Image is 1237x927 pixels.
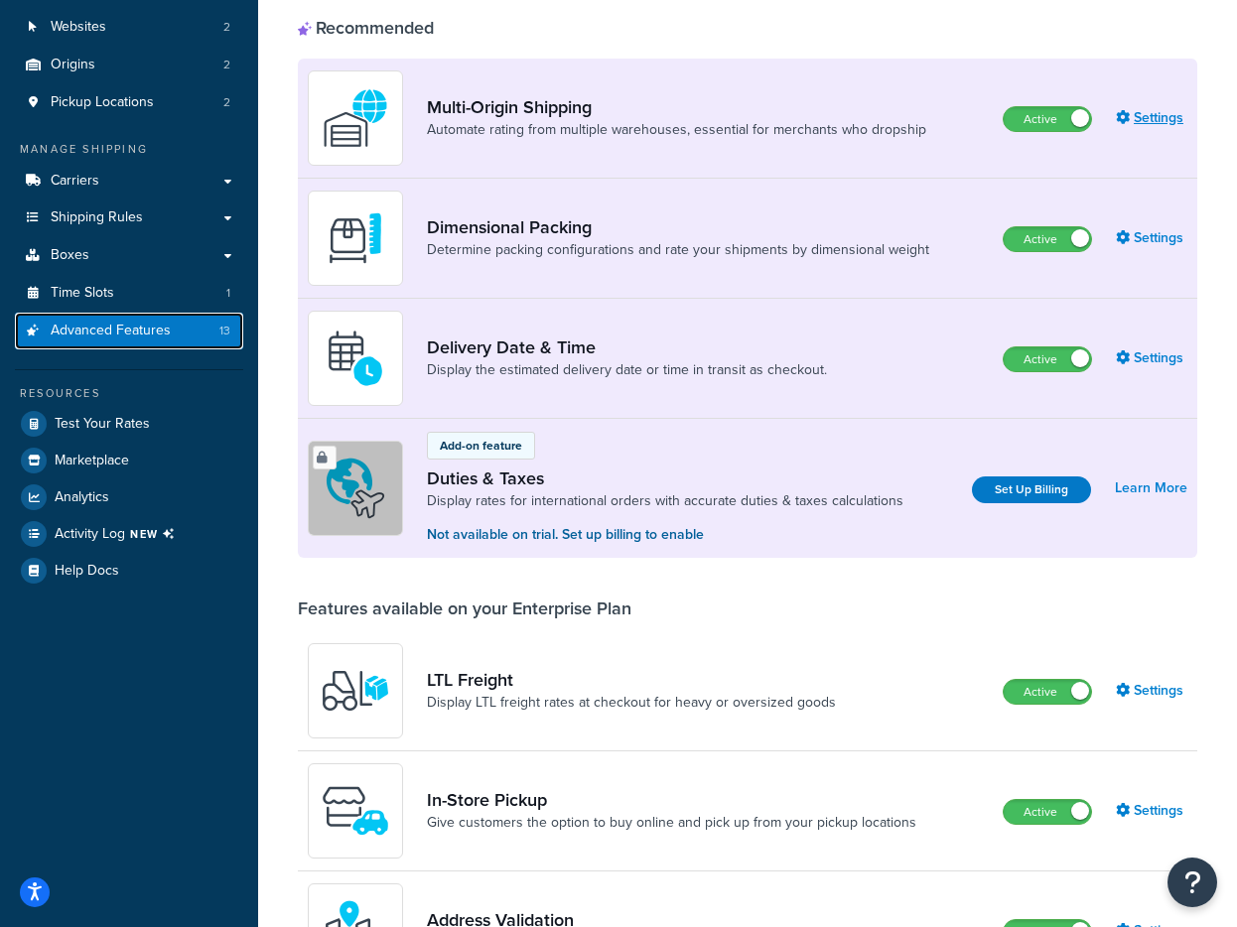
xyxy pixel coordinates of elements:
[321,83,390,153] img: WatD5o0RtDAAAAAElFTkSuQmCC
[15,553,243,589] a: Help Docs
[15,443,243,478] a: Marketplace
[427,491,903,511] a: Display rates for international orders with accurate duties & taxes calculations
[15,9,243,46] li: Websites
[427,669,836,691] a: LTL Freight
[321,656,390,726] img: y79ZsPf0fXUFUhFXDzUgf+ktZg5F2+ohG75+v3d2s1D9TjoU8PiyCIluIjV41seZevKCRuEjTPPOKHJsQcmKCXGdfprl3L4q7...
[1004,107,1091,131] label: Active
[130,526,183,542] span: NEW
[427,524,903,546] p: Not available on trial. Set up billing to enable
[223,19,230,36] span: 2
[226,285,230,302] span: 1
[15,84,243,121] a: Pickup Locations2
[15,47,243,83] li: Origins
[51,323,171,339] span: Advanced Features
[51,57,95,73] span: Origins
[440,437,522,455] p: Add-on feature
[427,813,916,833] a: Give customers the option to buy online and pick up from your pickup locations
[1116,224,1187,252] a: Settings
[15,237,243,274] a: Boxes
[15,516,243,552] a: Activity LogNEW
[15,84,243,121] li: Pickup Locations
[427,789,916,811] a: In-Store Pickup
[15,141,243,158] div: Manage Shipping
[55,563,119,580] span: Help Docs
[1115,474,1187,502] a: Learn More
[427,336,827,358] a: Delivery Date & Time
[15,199,243,236] a: Shipping Rules
[427,240,929,260] a: Determine packing configurations and rate your shipments by dimensional weight
[223,94,230,111] span: 2
[223,57,230,73] span: 2
[1116,104,1187,132] a: Settings
[15,275,243,312] a: Time Slots1
[51,173,99,190] span: Carriers
[427,467,903,489] a: Duties & Taxes
[15,163,243,199] a: Carriers
[427,693,836,713] a: Display LTL freight rates at checkout for heavy or oversized goods
[15,406,243,442] a: Test Your Rates
[15,516,243,552] li: [object Object]
[298,17,434,39] div: Recommended
[1116,677,1187,705] a: Settings
[15,313,243,349] a: Advanced Features13
[427,96,926,118] a: Multi-Origin Shipping
[321,203,390,273] img: DTVBYsAAAAAASUVORK5CYII=
[55,489,109,506] span: Analytics
[15,479,243,515] a: Analytics
[1004,347,1091,371] label: Active
[219,323,230,339] span: 13
[321,324,390,393] img: gfkeb5ejjkALwAAAABJRU5ErkJggg==
[1004,800,1091,824] label: Active
[51,247,89,264] span: Boxes
[55,416,150,433] span: Test Your Rates
[55,453,129,469] span: Marketplace
[1116,344,1187,372] a: Settings
[51,285,114,302] span: Time Slots
[321,776,390,846] img: wfgcfpwTIucLEAAAAASUVORK5CYII=
[55,521,183,547] span: Activity Log
[298,597,631,619] div: Features available on your Enterprise Plan
[972,476,1091,503] a: Set Up Billing
[427,120,926,140] a: Automate rating from multiple warehouses, essential for merchants who dropship
[427,216,929,238] a: Dimensional Packing
[15,9,243,46] a: Websites2
[1004,227,1091,251] label: Active
[15,313,243,349] li: Advanced Features
[51,19,106,36] span: Websites
[1116,797,1187,825] a: Settings
[1004,680,1091,704] label: Active
[15,385,243,402] div: Resources
[427,360,827,380] a: Display the estimated delivery date or time in transit as checkout.
[51,209,143,226] span: Shipping Rules
[1168,858,1217,907] button: Open Resource Center
[15,275,243,312] li: Time Slots
[51,94,154,111] span: Pickup Locations
[15,47,243,83] a: Origins2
